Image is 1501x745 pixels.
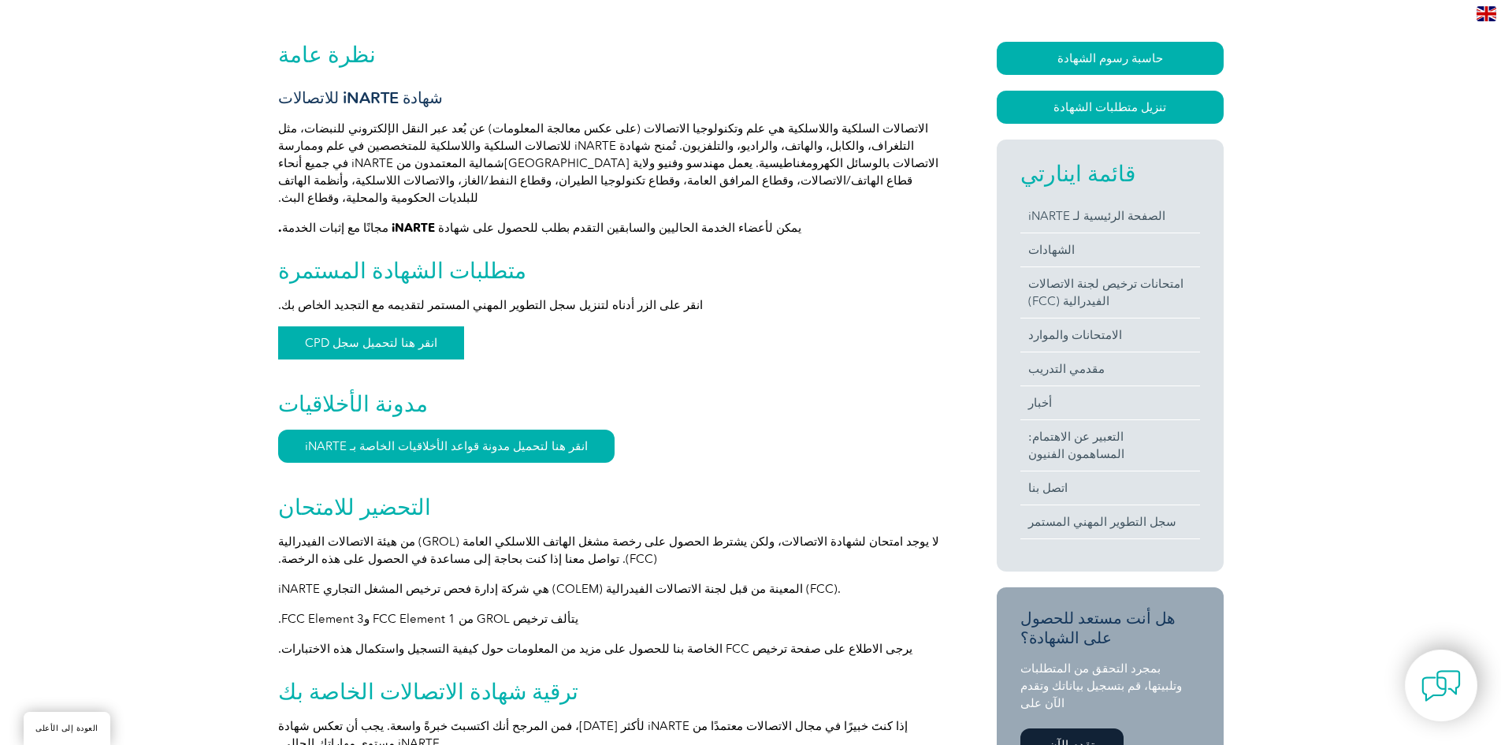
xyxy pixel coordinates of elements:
[1020,386,1200,419] a: أخبار
[1028,209,1165,223] font: الصفحة الرئيسية لـ iNARTE
[278,678,578,705] font: ترقية شهادة الاتصالات الخاصة بك
[1020,160,1135,187] font: قائمة اينارتي
[1028,430,1124,444] font: التعبير عن الاهتمام:
[1020,505,1200,538] a: سجل التطوير المهني المستمر
[997,91,1224,124] a: تنزيل متطلبات الشهادة
[1028,396,1052,410] font: أخبار
[1020,318,1200,352] a: الامتحانات والموارد
[1421,666,1461,706] img: contact-chat.png
[278,642,912,656] font: يرجى الاطلاع على صفحة ترخيص FCC الخاصة بنا للحصول على مزيد من المعلومات حول كيفية التسجيل واستكما...
[278,582,841,596] font: iNARTE هي شركة إدارة فحص ترخيص المشغل التجاري (COLEM) المعينة من قبل لجنة الاتصالات الفيدرالية (F...
[1028,515,1176,529] font: سجل التطوير المهني المستمر
[278,221,801,235] font: يمكن لأعضاء الخدمة الحاليين والسابقين التقدم بطلب للحصول على شهادة iNARTE مجانًا مع إثبات الخدمة.
[1020,661,1182,710] font: بمجرد التحقق من المتطلبات وتلبيتها، قم بتسجيل بياناتك وتقدم الآن على
[1020,420,1200,471] a: التعبير عن الاهتمام:المساهمون الفنيون
[997,42,1224,75] a: حاسبة رسوم الشهادة
[1020,609,1176,647] font: هل أنت مستعد للحصول على الشهادة؟
[1020,199,1200,233] a: الصفحة الرئيسية لـ iNARTE
[1020,233,1200,266] a: الشهادات
[1020,267,1200,318] a: امتحانات ترخيص لجنة الاتصالات الفيدرالية (FCC)
[278,494,431,520] font: التحضير للامتحان
[1028,328,1122,342] font: الامتحانات والموارد
[1020,471,1200,505] a: اتصل بنا
[278,390,428,417] font: مدونة الأخلاقيات
[278,41,376,68] font: نظرة عامة
[1053,100,1166,114] font: تنزيل متطلبات الشهادة
[1477,6,1496,21] img: en
[278,121,938,205] font: الاتصالات السلكية واللاسلكية هي علم وتكنولوجيا الاتصالات (على عكس معالجة المعلومات) عن بُعد عبر ا...
[1028,243,1075,257] font: الشهادات
[305,439,588,453] font: انقر هنا لتحميل مدونة قواعد الأخلاقيات الخاصة بـ iNARTE
[1028,362,1105,376] font: مقدمي التدريب
[1057,51,1163,65] font: حاسبة رسوم الشهادة
[305,336,437,350] font: انقر هنا لتحميل سجل CPD
[1028,277,1183,308] font: امتحانات ترخيص لجنة الاتصالات الفيدرالية (FCC)
[1020,352,1200,386] a: مقدمي التدريب
[1028,481,1068,495] font: اتصل بنا
[278,88,443,107] font: شهادة iNARTE للاتصالات
[24,712,110,745] a: العودة إلى الأعلى
[1028,447,1124,461] font: المساهمون الفنيون
[278,257,526,284] font: متطلبات الشهادة المستمرة
[278,326,464,359] a: انقر هنا لتحميل سجل CPD
[278,298,703,312] font: انقر على الزر أدناه لتنزيل سجل التطوير المهني المستمر لتقديمه مع التجديد الخاص بك.
[35,724,98,733] font: العودة إلى الأعلى
[278,612,578,626] font: يتألف ترخيص GROL من FCC Element 1 وFCC Element 3.
[278,535,939,566] font: لا يوجد امتحان لشهادة الاتصالات، ولكن يشترط الحصول على رخصة مشغل الهاتف اللاسلكي العامة (GROL) من...
[278,430,615,463] a: انقر هنا لتحميل مدونة قواعد الأخلاقيات الخاصة بـ iNARTE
